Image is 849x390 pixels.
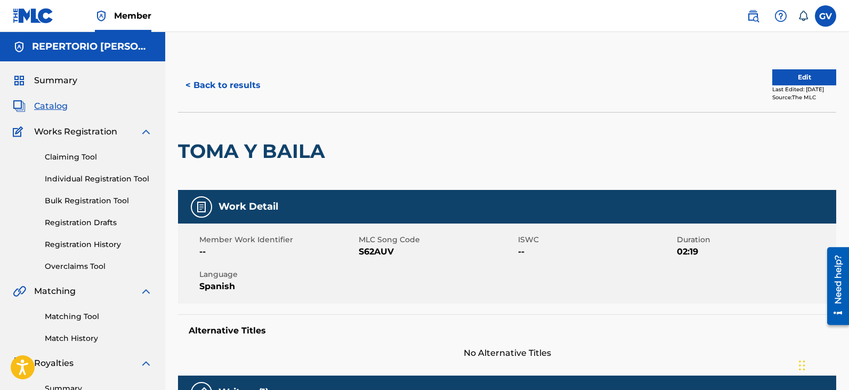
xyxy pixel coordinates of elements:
[45,173,152,185] a: Individual Registration Tool
[32,41,152,53] h5: REPERTORIO VEGA
[13,125,27,138] img: Works Registration
[45,333,152,344] a: Match History
[13,74,77,87] a: SummarySummary
[114,10,151,22] span: Member
[34,74,77,87] span: Summary
[13,100,26,113] img: Catalog
[45,152,152,163] a: Claiming Tool
[677,245,834,258] span: 02:19
[95,10,108,22] img: Top Rightsholder
[774,10,787,22] img: help
[796,339,849,390] iframe: Chat Widget
[772,93,836,101] div: Source: The MLC
[45,311,152,322] a: Matching Tool
[819,243,849,329] iframe: Resource Center
[796,339,849,390] div: Widget de chat
[677,234,834,245] span: Duration
[13,74,26,87] img: Summary
[34,125,117,138] span: Works Registration
[798,11,808,21] div: Notifications
[189,325,826,336] h5: Alternative Titles
[199,234,356,245] span: Member Work Identifier
[178,72,268,99] button: < Back to results
[140,125,152,138] img: expand
[772,85,836,93] div: Last Edited: [DATE]
[45,217,152,228] a: Registration Drafts
[199,245,356,258] span: --
[178,139,330,163] h2: TOMA Y BAILA
[772,69,836,85] button: Edit
[799,349,805,381] div: Arrastrar
[195,201,208,213] img: Work Detail
[518,234,675,245] span: ISWC
[13,100,68,113] a: CatalogCatalog
[199,280,356,293] span: Spanish
[518,245,675,258] span: --
[13,357,26,370] img: Royalties
[34,357,74,370] span: Royalties
[178,347,836,360] span: No Alternative Titles
[747,10,759,22] img: search
[13,8,54,23] img: MLC Logo
[45,239,152,250] a: Registration History
[140,357,152,370] img: expand
[770,5,791,27] div: Help
[34,285,76,298] span: Matching
[219,201,278,213] h5: Work Detail
[34,100,68,113] span: Catalog
[13,41,26,53] img: Accounts
[45,195,152,206] a: Bulk Registration Tool
[140,285,152,298] img: expand
[359,234,515,245] span: MLC Song Code
[742,5,764,27] a: Public Search
[45,261,152,272] a: Overclaims Tool
[199,269,356,280] span: Language
[815,5,836,27] div: User Menu
[359,245,515,258] span: S62AUV
[13,285,26,298] img: Matching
